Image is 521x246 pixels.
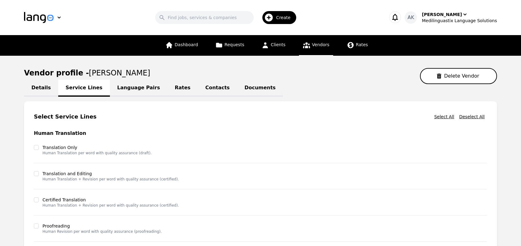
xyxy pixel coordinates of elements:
[42,203,179,208] p: Human Translation + Revision per word with quality assurance (certified).
[42,229,162,234] p: Human Revision per word with quality assurance (proofreading).
[422,11,462,18] div: [PERSON_NAME]
[198,80,237,97] a: Contacts
[24,69,150,77] h1: Vendor profile -
[258,35,289,56] a: Clients
[356,42,368,47] span: Rates
[42,151,151,155] p: Human Translation per word with quality assurance (draft).
[343,35,372,56] a: Rates
[276,14,295,21] span: Create
[42,144,151,151] label: Translation Only
[24,12,54,23] img: Logo
[34,112,97,121] h2: Select Service Lines
[212,35,248,56] a: Requests
[42,171,179,177] label: Translation and Editing
[42,197,179,203] label: Certified Translation
[237,80,283,97] a: Documents
[155,11,254,24] input: Find jobs, services & companies
[89,69,150,77] span: [PERSON_NAME]
[175,42,198,47] span: Dashboard
[110,80,168,97] a: Language Pairs
[420,68,497,84] button: Delete Vendor
[42,223,162,229] label: Proofreading
[162,35,202,56] a: Dashboard
[224,42,244,47] span: Requests
[271,42,285,47] span: Clients
[299,35,333,56] a: Vendors
[432,111,457,122] button: Select All
[168,80,198,97] a: Rates
[405,11,497,24] button: AK[PERSON_NAME]Medilinguastix Language Solutions
[24,80,58,97] a: Details
[408,14,414,21] span: AK
[312,42,329,47] span: Vendors
[457,111,487,122] button: Deselect All
[42,177,179,182] p: Human Translation + Revision per word with quality assurance (certified).
[422,18,497,24] div: Medilinguastix Language Solutions
[34,130,487,137] h3: Human Translation
[254,9,300,26] button: Create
